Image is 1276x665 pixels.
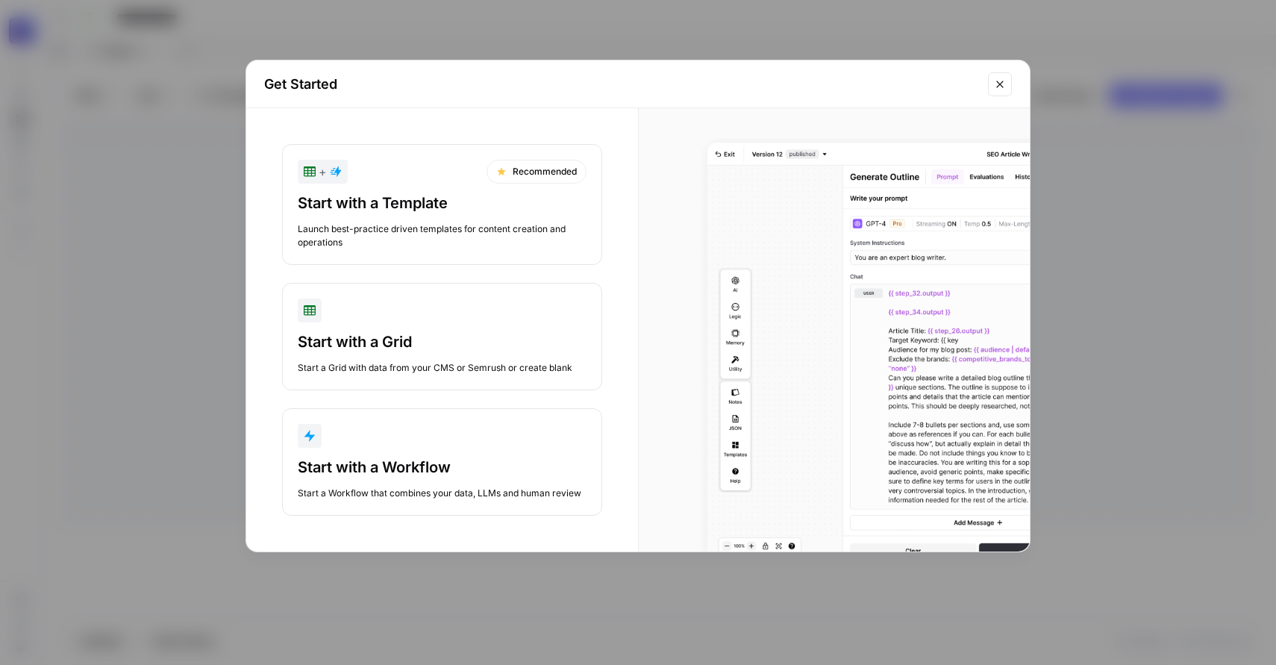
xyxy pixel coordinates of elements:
div: Start a Grid with data from your CMS or Semrush or create blank [298,361,587,375]
button: Start with a GridStart a Grid with data from your CMS or Semrush or create blank [282,283,602,390]
div: Start a Workflow that combines your data, LLMs and human review [298,487,587,500]
div: Start with a Workflow [298,457,587,478]
div: Start with a Template [298,193,587,213]
button: Close modal [988,72,1012,96]
div: + [304,163,342,181]
button: +RecommendedStart with a TemplateLaunch best-practice driven templates for content creation and o... [282,144,602,265]
div: Start with a Grid [298,331,587,352]
div: Launch best-practice driven templates for content creation and operations [298,222,587,249]
div: Recommended [487,160,587,184]
h2: Get Started [264,74,979,95]
button: Start with a WorkflowStart a Workflow that combines your data, LLMs and human review [282,408,602,516]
